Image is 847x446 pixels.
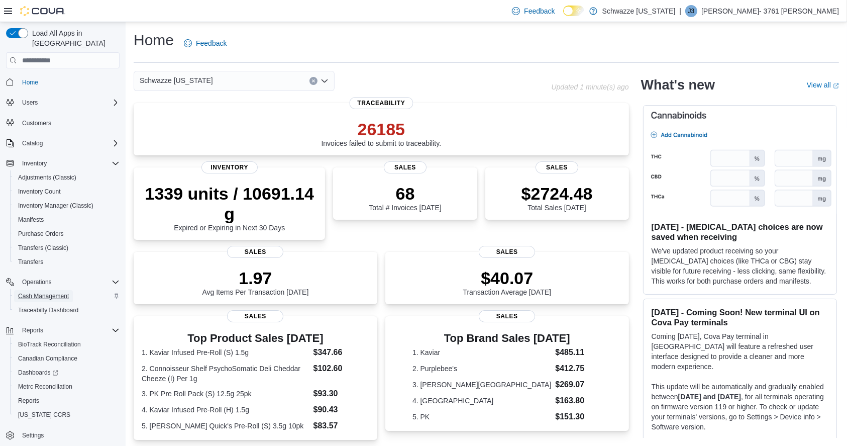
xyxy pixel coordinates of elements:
button: Transfers [10,255,124,269]
a: Cash Management [14,290,73,302]
span: Reports [18,324,120,336]
span: Washington CCRS [14,409,120,421]
dt: 2. Purplebee's [412,364,551,374]
div: Avg Items Per Transaction [DATE] [202,268,308,296]
span: Transfers (Classic) [18,244,68,252]
span: Transfers [14,256,120,268]
button: Settings [2,428,124,442]
p: Coming [DATE], Cova Pay terminal in [GEOGRAPHIC_DATA] will feature a refreshed user interface des... [652,331,828,372]
span: Operations [18,276,120,288]
a: Reports [14,395,43,407]
svg: External link [833,83,839,89]
button: Clear input [309,77,317,85]
span: BioTrack Reconciliation [18,340,81,348]
dd: $163.80 [555,395,601,407]
a: Customers [18,117,55,129]
span: Catalog [22,139,43,147]
dt: 1. Kaviar Infused Pre-Roll (S) 1.5g [142,347,309,358]
button: Catalog [2,136,124,150]
span: Traceabilty Dashboard [14,304,120,316]
span: Settings [18,429,120,441]
span: Inventory [201,161,258,173]
span: Inventory Count [18,188,61,196]
img: Cova [20,6,65,16]
span: Manifests [14,214,120,226]
a: BioTrack Reconciliation [14,338,85,350]
h3: [DATE] - [MEDICAL_DATA] choices are now saved when receiving [652,222,828,242]
button: Home [2,74,124,89]
span: Cash Management [14,290,120,302]
h1: Home [134,30,174,50]
button: Open list of options [321,77,329,85]
p: 26185 [322,119,442,139]
h3: Top Brand Sales [DATE] [412,332,602,344]
dd: $102.60 [313,363,369,375]
div: Jennifer- 3761 Seward [685,5,697,17]
button: Manifests [10,213,124,227]
button: Adjustments (Classic) [10,170,124,185]
a: Home [18,76,42,88]
span: Schwazze [US_STATE] [140,74,213,86]
span: Reports [14,395,120,407]
div: Transaction Average [DATE] [463,268,551,296]
a: Canadian Compliance [14,352,81,365]
span: Cash Management [18,292,69,300]
span: Inventory [18,157,120,169]
button: Users [2,96,124,110]
button: Transfers (Classic) [10,241,124,255]
dt: 1. Kaviar [412,347,551,358]
span: Operations [22,278,52,286]
div: Expired or Expiring in Next 30 Days [142,184,317,232]
div: Total Sales [DATE] [521,184,593,212]
span: Sales [479,246,535,258]
span: Transfers (Classic) [14,242,120,254]
p: 1339 units / 10691.14 g [142,184,317,224]
span: Reports [22,326,43,334]
span: Traceabilty Dashboard [18,306,78,314]
span: Catalog [18,137,120,149]
span: Inventory Manager (Classic) [14,200,120,212]
button: Operations [18,276,56,288]
a: Metrc Reconciliation [14,381,76,393]
button: Customers [2,116,124,130]
a: Manifests [14,214,48,226]
dd: $93.30 [313,388,369,400]
span: Purchase Orders [14,228,120,240]
span: Home [18,75,120,88]
p: Updated 1 minute(s) ago [552,83,629,91]
dd: $151.30 [555,411,601,423]
div: Invoices failed to submit to traceability. [322,119,442,147]
input: Dark Mode [563,6,584,16]
p: This update will be automatically and gradually enabled between , for all terminals operating on ... [652,382,828,432]
span: Feedback [196,38,227,48]
button: Operations [2,275,124,289]
a: Inventory Count [14,186,65,198]
a: Feedback [180,33,231,53]
span: Users [22,99,38,107]
button: Inventory [18,157,51,169]
a: Feedback [508,1,559,21]
span: Settings [22,431,44,439]
button: BioTrack Reconciliation [10,337,124,351]
dd: $269.07 [555,379,601,391]
p: $2724.48 [521,184,593,204]
button: Purchase Orders [10,227,124,241]
dd: $412.75 [555,363,601,375]
span: [US_STATE] CCRS [18,411,70,419]
a: Settings [18,429,48,441]
span: Transfers [18,258,43,266]
button: Inventory Count [10,185,124,199]
button: Traceabilty Dashboard [10,303,124,317]
a: Adjustments (Classic) [14,171,80,184]
dt: 3. PK Pre Roll Pack (S) 12.5g 25pk [142,389,309,399]
span: Load All Apps in [GEOGRAPHIC_DATA] [28,28,120,48]
button: Reports [10,394,124,408]
span: Manifests [18,216,44,224]
span: Sales [227,246,283,258]
span: Sales [479,310,535,322]
span: Metrc Reconciliation [18,383,72,391]
span: Sales [536,161,579,173]
h3: [DATE] - Coming Soon! New terminal UI on Cova Pay terminals [652,307,828,327]
span: BioTrack Reconciliation [14,338,120,350]
button: Canadian Compliance [10,351,124,366]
